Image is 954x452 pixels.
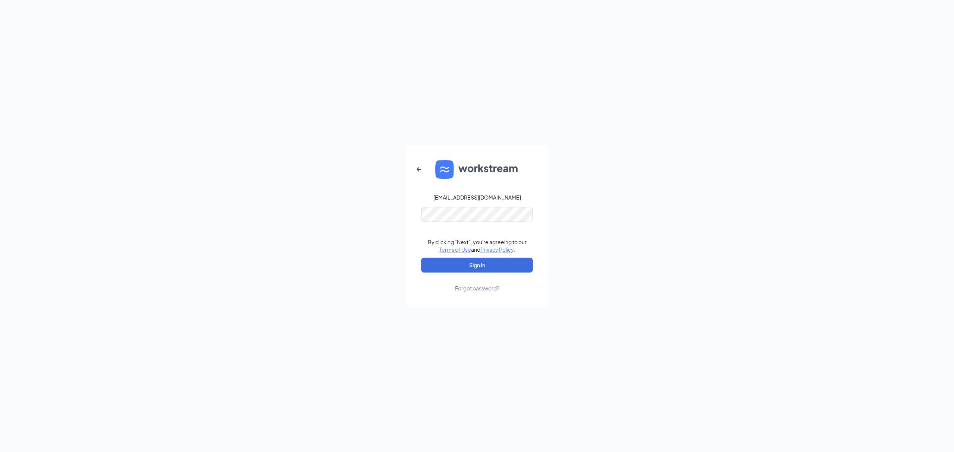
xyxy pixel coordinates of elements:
a: Forgot password? [455,273,499,292]
div: By clicking "Next", you're agreeing to our and . [428,238,527,253]
button: Sign In [421,258,533,273]
button: ArrowLeftNew [410,160,428,178]
a: Privacy Policy [480,246,514,253]
img: WS logo and Workstream text [435,160,519,179]
a: Terms of Use [439,246,471,253]
div: [EMAIL_ADDRESS][DOMAIN_NAME] [433,194,521,201]
svg: ArrowLeftNew [414,165,423,174]
div: Forgot password? [455,284,499,292]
